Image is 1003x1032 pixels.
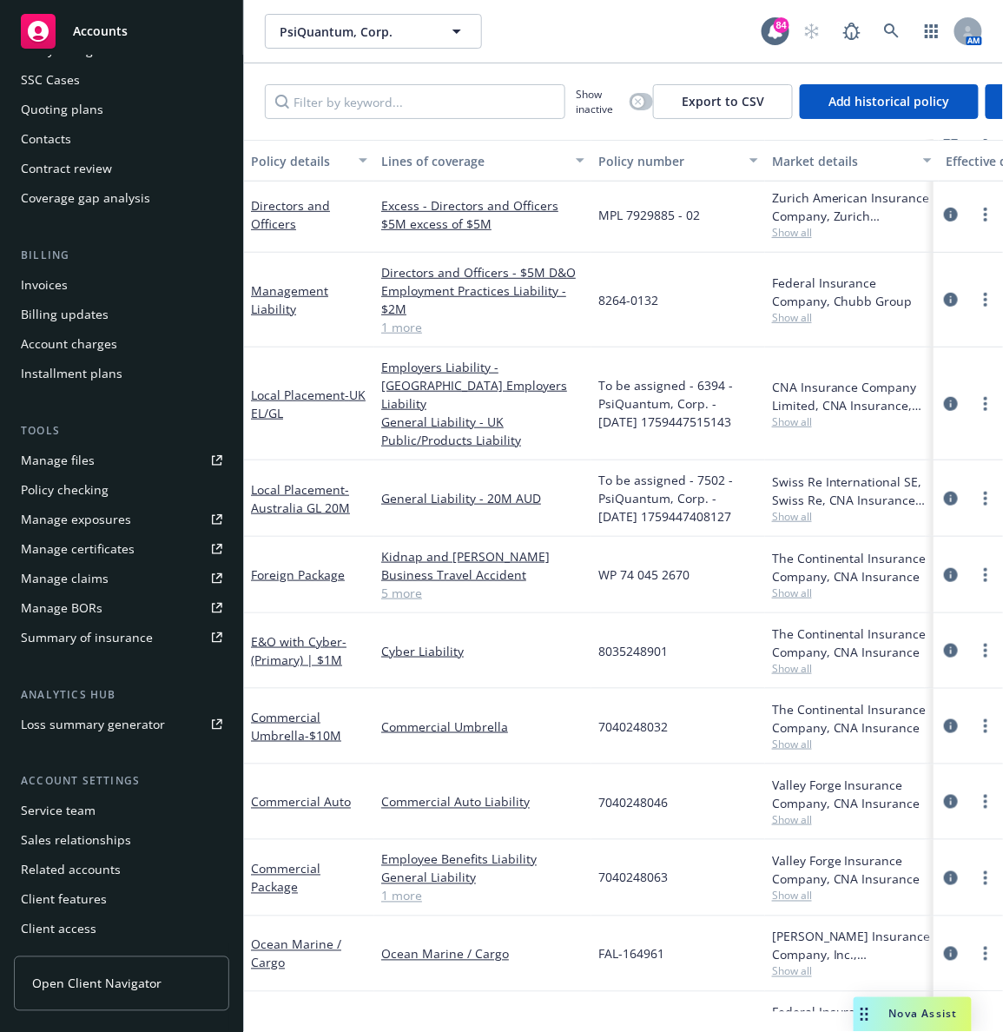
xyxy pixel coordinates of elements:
[772,964,932,979] span: Show all
[251,861,320,896] a: Commercial Package
[14,506,229,533] a: Manage exposures
[14,66,229,94] a: SSC Cases
[21,301,109,328] div: Billing updates
[598,471,758,526] span: To be assigned - 7502 - PsiQuantum, Corp. - [DATE] 1759447408127
[975,488,996,509] a: more
[854,997,972,1032] button: Nova Assist
[975,868,996,889] a: more
[21,360,122,387] div: Installment plans
[381,718,584,736] a: Commercial Umbrella
[772,928,932,964] div: [PERSON_NAME] Insurance Company, Inc., [PERSON_NAME] Group, [PERSON_NAME] Cargo
[14,7,229,56] a: Accounts
[772,414,932,429] span: Show all
[381,281,584,318] a: Employment Practices Liability - $2M
[381,413,584,449] a: General Liability - UK Public/Products Liability
[975,640,996,661] a: more
[244,140,374,182] button: Policy details
[14,857,229,884] a: Related accounts
[772,812,932,827] span: Show all
[21,916,96,943] div: Client access
[772,776,932,812] div: Valley Forge Insurance Company, CNA Insurance
[14,624,229,652] a: Summary of insurance
[251,152,348,170] div: Policy details
[251,936,341,971] a: Ocean Marine / Cargo
[772,310,932,325] span: Show all
[21,125,71,153] div: Contacts
[598,152,739,170] div: Policy number
[772,274,932,310] div: Federal Insurance Company, Chubb Group
[975,716,996,737] a: more
[14,916,229,943] a: Client access
[940,640,961,661] a: circleInformation
[598,945,664,963] span: FAL-164961
[381,318,584,336] a: 1 more
[21,857,121,884] div: Related accounts
[381,945,584,963] a: Ocean Marine / Cargo
[381,793,584,811] a: Commercial Auto Liability
[772,473,932,509] div: Swiss Re International SE, Swiss Re, CNA Insurance (International)
[772,549,932,585] div: The Continental Insurance Company, CNA Insurance
[772,889,932,903] span: Show all
[874,14,909,49] a: Search
[772,189,932,225] div: Zurich American Insurance Company, Zurich Insurance Group
[598,869,668,887] span: 7040248063
[772,700,932,737] div: The Continental Insurance Company, CNA Insurance
[381,584,584,602] a: 5 more
[305,727,341,744] span: - $10M
[381,887,584,905] a: 1 more
[251,387,366,421] a: Local Placement
[21,886,107,914] div: Client features
[381,358,584,413] a: Employers Liability - [GEOGRAPHIC_DATA] Employers Liability
[251,566,345,583] a: Foreign Package
[889,1007,958,1022] span: Nova Assist
[975,394,996,414] a: more
[772,152,913,170] div: Market details
[14,125,229,153] a: Contacts
[381,152,565,170] div: Lines of coverage
[772,225,932,240] span: Show all
[940,289,961,310] a: circleInformation
[14,886,229,914] a: Client features
[835,14,869,49] a: Report a Bug
[14,247,229,264] div: Billing
[14,476,229,504] a: Policy checking
[914,14,949,49] a: Switch app
[14,447,229,474] a: Manage files
[14,594,229,622] a: Manage BORs
[21,66,80,94] div: SSC Cases
[772,585,932,600] span: Show all
[940,791,961,812] a: circleInformation
[381,489,584,507] a: General Liability - 20M AUD
[940,943,961,964] a: circleInformation
[21,184,150,212] div: Coverage gap analysis
[251,481,350,516] a: Local Placement
[772,625,932,661] div: The Continental Insurance Company, CNA Insurance
[975,565,996,585] a: more
[940,868,961,889] a: circleInformation
[381,869,584,887] a: General Liability
[795,14,829,49] a: Start snowing
[682,93,764,109] span: Export to CSV
[21,155,112,182] div: Contract review
[251,387,366,421] span: - UK EL/GL
[21,827,131,855] div: Sales relationships
[251,633,346,668] a: E&O with Cyber
[32,975,162,993] span: Open Client Navigator
[251,709,341,744] a: Commercial Umbrella
[21,271,68,299] div: Invoices
[940,488,961,509] a: circleInformation
[576,87,623,116] span: Show inactive
[14,797,229,825] a: Service team
[381,566,584,584] a: Business Travel Accident
[598,291,658,309] span: 8264-0132
[940,716,961,737] a: circleInformation
[21,711,165,738] div: Loss summary generator
[14,773,229,791] div: Account settings
[14,422,229,440] div: Tools
[280,23,430,41] span: PsiQuantum, Corp.
[14,565,229,592] a: Manage claims
[21,447,95,474] div: Manage files
[21,506,131,533] div: Manage exposures
[381,547,584,566] a: Kidnap and [PERSON_NAME]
